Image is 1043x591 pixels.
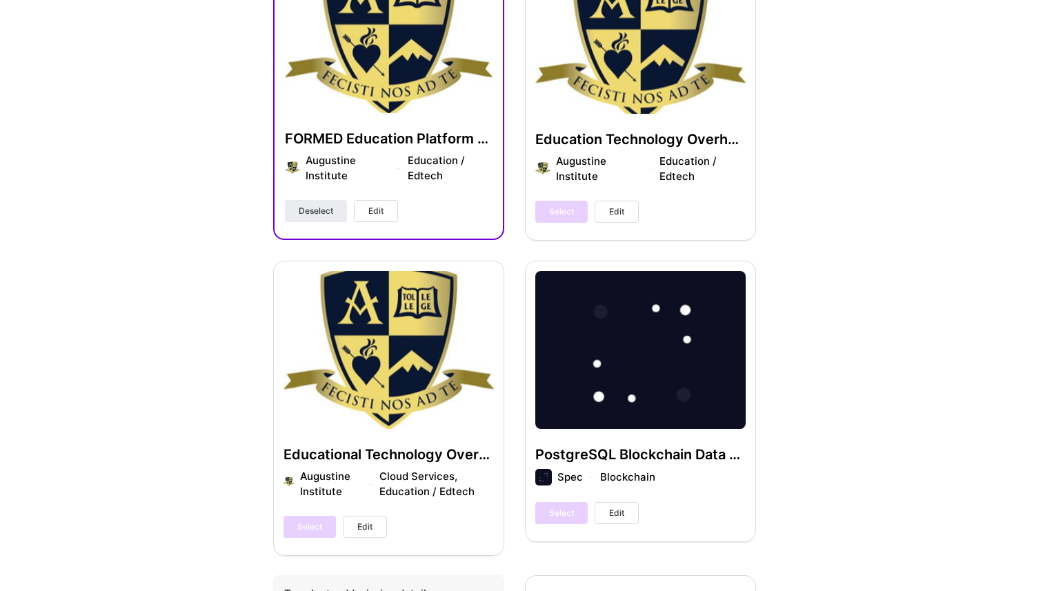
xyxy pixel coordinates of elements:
button: Deselect [285,200,347,222]
div: Augustine Institute Education / Edtech [306,153,493,183]
button: Edit [343,516,387,538]
button: Edit [595,201,639,223]
button: Edit [595,502,639,524]
span: Edit [609,206,624,218]
span: Deselect [299,205,333,217]
span: Edit [357,521,372,533]
button: Edit [354,200,398,222]
span: Edit [368,205,384,217]
img: divider [397,168,401,169]
h4: FORMED Education Platform for Augustine Institute [285,130,493,148]
span: Edit [609,507,624,519]
img: Company logo [285,160,300,175]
